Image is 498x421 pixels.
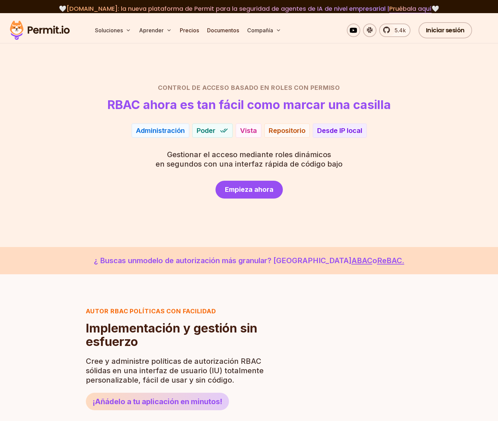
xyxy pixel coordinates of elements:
font: Iniciar sesión [426,26,465,34]
a: ReBAC. [377,256,404,265]
font: Control de acceso basado en roles [158,84,293,91]
font: Administración [136,126,185,134]
font: Cree y administre políticas de autorización RBAC sólidas en una interfaz de usuario (IU) totalmen... [86,357,264,384]
font: Autor RBAC POLÍTICAS con FACILIDAD [86,308,217,315]
font: RBAC ahora es tan fácil como marcar una casilla [107,97,391,112]
a: Iniciar sesión [419,22,472,38]
font: 5.4k [395,27,406,34]
a: ABAC [352,256,372,265]
font: modelo de autorización más granular? [GEOGRAPHIC_DATA] [137,256,352,265]
font: Implementación y gestión sin esfuerzo [86,321,257,349]
font: [DOMAIN_NAME]: la nueva plataforma de Permit para la seguridad de agentes de IA de nivel empresar... [66,4,389,13]
a: Empieza ahora [215,181,283,199]
font: Vista [240,126,257,134]
a: ¡Añádelo a tu aplicación en minutos! [86,393,229,410]
button: Compañía [244,24,284,37]
font: Repositorio [269,126,305,134]
font: Empieza ahora [225,185,273,194]
font: ¿ Buscas un [94,256,137,265]
button: Aprender [136,24,174,37]
font: o [372,256,377,265]
button: Soluciones [92,24,134,37]
img: Logotipo del permiso [7,19,73,42]
font: con permiso [294,84,340,91]
font: en segundos con una interfaz rápida de código bajo [156,160,342,168]
font: Compañía [247,27,273,34]
a: 5.4k [379,24,410,37]
font: ¡Añádelo a tu aplicación en minutos! [93,397,222,406]
font: Documentos [207,27,239,34]
font: Aprender [139,27,164,34]
a: Documentos [204,24,242,37]
font: Gestionar el acceso mediante roles dinámicos [167,150,331,159]
font: Desde IP local [317,126,362,134]
font: Soluciones [95,27,123,34]
a: Pruébala aquí [389,4,432,13]
font: Poder [197,127,215,135]
font: Precios [180,27,199,34]
font: 🤍 [59,4,66,13]
a: Precios [177,24,202,37]
font: 🤍 [432,4,439,13]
